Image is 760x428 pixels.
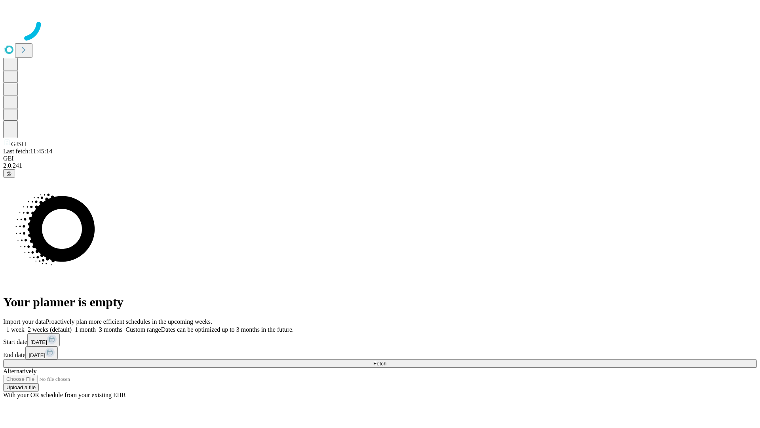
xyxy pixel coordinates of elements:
[3,346,757,359] div: End date
[3,359,757,368] button: Fetch
[3,383,39,392] button: Upload a file
[6,326,25,333] span: 1 week
[3,368,36,374] span: Alternatively
[3,318,46,325] span: Import your data
[373,361,386,367] span: Fetch
[99,326,122,333] span: 3 months
[3,392,126,398] span: With your OR schedule from your existing EHR
[3,155,757,162] div: GEI
[11,141,26,147] span: GJSH
[125,326,161,333] span: Custom range
[28,352,45,358] span: [DATE]
[161,326,294,333] span: Dates can be optimized up to 3 months in the future.
[3,295,757,310] h1: Your planner is empty
[28,326,72,333] span: 2 weeks (default)
[46,318,212,325] span: Proactively plan more efficient schedules in the upcoming weeks.
[6,170,12,176] span: @
[3,148,52,155] span: Last fetch: 11:45:14
[3,333,757,346] div: Start date
[3,169,15,178] button: @
[3,162,757,169] div: 2.0.241
[27,333,60,346] button: [DATE]
[25,346,58,359] button: [DATE]
[30,339,47,345] span: [DATE]
[75,326,96,333] span: 1 month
